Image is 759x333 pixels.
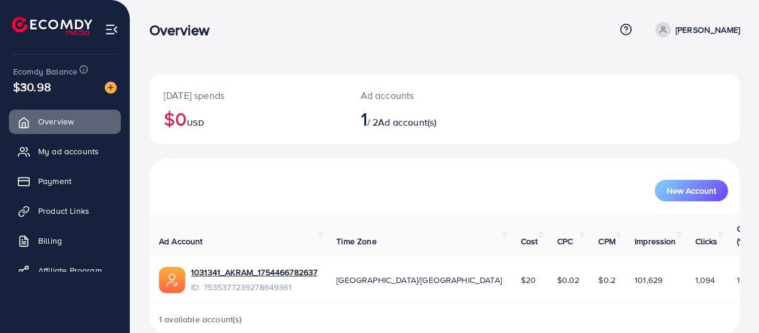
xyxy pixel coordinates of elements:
[191,281,317,293] span: ID: 7535377239278649361
[105,23,118,36] img: menu
[187,117,204,129] span: USD
[557,274,580,286] span: $0.02
[655,180,728,201] button: New Account
[695,235,718,247] span: Clicks
[38,205,89,217] span: Product Links
[105,82,117,94] img: image
[12,17,92,35] img: logo
[38,145,99,157] span: My ad accounts
[598,274,616,286] span: $0.2
[191,266,317,278] a: 1031341_AKRAM_1754466782637
[9,110,121,133] a: Overview
[38,175,71,187] span: Payment
[159,313,242,325] span: 1 available account(s)
[164,88,332,102] p: [DATE] spends
[336,235,376,247] span: Time Zone
[361,88,480,102] p: Ad accounts
[635,235,676,247] span: Impression
[676,23,740,37] p: [PERSON_NAME]
[378,116,436,129] span: Ad account(s)
[598,235,615,247] span: CPM
[667,186,716,195] span: New Account
[149,21,219,39] h3: Overview
[336,274,502,286] span: [GEOGRAPHIC_DATA]/[GEOGRAPHIC_DATA]
[9,199,121,223] a: Product Links
[651,22,740,38] a: [PERSON_NAME]
[38,235,62,247] span: Billing
[361,105,367,132] span: 1
[635,274,663,286] span: 101,629
[159,267,185,293] img: ic-ads-acc.e4c84228.svg
[521,274,536,286] span: $20
[13,78,51,95] span: $30.98
[737,223,752,247] span: CTR (%)
[737,274,752,286] span: 1.08
[557,235,573,247] span: CPC
[159,235,203,247] span: Ad Account
[38,264,102,276] span: Affiliate Program
[38,116,74,127] span: Overview
[164,107,332,130] h2: $0
[13,66,77,77] span: Ecomdy Balance
[9,229,121,253] a: Billing
[708,279,750,324] iframe: Chat
[695,274,716,286] span: 1,094
[361,107,480,130] h2: / 2
[9,259,121,282] a: Affiliate Program
[521,235,538,247] span: Cost
[9,169,121,193] a: Payment
[9,139,121,163] a: My ad accounts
